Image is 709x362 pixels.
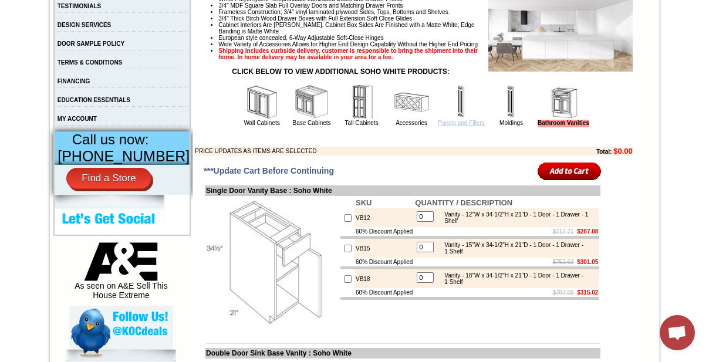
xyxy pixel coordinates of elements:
[577,289,598,296] b: $315.02
[538,161,602,181] input: Add to Cart
[444,84,479,120] img: Panels and Fillers
[170,53,200,66] td: Beachwood Oak Shaker
[244,84,279,120] img: Wall Cabinets
[394,84,429,120] img: Accessories
[63,53,99,66] td: [PERSON_NAME] Yellow Walnut
[577,259,598,265] b: $301.05
[58,78,90,84] a: FINANCING
[396,120,427,126] a: Accessories
[205,348,600,358] td: Double Door Sink Base Vanity : Soho White
[596,148,612,155] b: Total:
[354,208,414,227] td: VB12
[218,35,383,41] span: European style concealed, 6-Way Adjustable Soft-Close Hinges
[344,84,379,120] img: Tall Cabinets
[58,116,97,122] a: MY ACCOUNT
[538,120,589,127] a: Bathroom Vanities
[354,239,414,258] td: VB15
[294,84,329,120] img: Base Cabinets
[58,3,101,9] a: TESTIMONIALS
[354,258,414,266] td: 60% Discount Applied
[218,2,403,9] span: 3/4" MDF Square Slab Full Overlay Doors and Matching Drawer Fronts
[293,120,331,126] a: Base Cabinets
[58,59,123,66] a: TERMS & CONDITIONS
[58,22,112,28] a: DESIGN SERVICES
[354,269,414,288] td: VB18
[354,288,414,297] td: 60% Discount Applied
[58,148,190,164] span: [PHONE_NUMBER]
[58,97,130,103] a: EDUCATION ESSENTIALS
[69,242,173,306] div: As seen on A&E Sell This House Extreme
[499,120,523,126] a: Moldings
[204,166,334,175] span: ***Update Cart Before Continuing
[494,84,529,120] img: Moldings
[218,22,474,35] span: Cabinet Interiors Are [PERSON_NAME]. Cabinet Box Sides Are Finished with a Matte White; Edge Band...
[232,67,449,76] strong: CLICK BELOW TO VIEW ADDITIONAL SOHO WHITE PRODUCTS:
[613,147,633,155] b: $0.00
[415,198,512,207] b: QUANTITY / DESCRIPTION
[438,120,484,126] a: Panels and Fillers
[72,131,149,147] span: Call us now:
[218,48,478,60] strong: Shipping includes curbside delivery, customer is responsible to bring the shipment into their hom...
[32,53,62,65] td: Alabaster Shaker
[201,53,231,65] td: Bellmonte Maple
[438,242,596,255] div: Vanity - 15"W x 34-1/2"H x 21"D - 1 Door - 1 Drawer - 1 Shelf
[345,120,378,126] a: Tall Cabinets
[553,289,574,296] s: $787.55
[101,53,137,66] td: [PERSON_NAME] White Shaker
[546,84,581,120] img: Bathroom Vanities
[206,197,338,329] img: Single Door Vanity Base
[5,5,119,36] body: Alpha channel not supported: images/W0936_cnc_2.1.jpg.png
[244,120,279,126] a: Wall Cabinets
[58,40,124,47] a: DOOR SAMPLE POLICY
[438,272,596,285] div: Vanity - 18"W x 34-1/2"H x 21"D - 1 Door - 1 Drawer - 1 Shelf
[218,9,450,15] span: Frameless Construction; 3/4" vinyl laminated plywood Sides, Tops, Bottoms and Shelves.
[577,228,598,235] b: $287.08
[205,185,600,196] td: Single Door Vanity Base : Soho White
[66,168,151,189] a: Find a Store
[138,53,168,65] td: Baycreek Gray
[660,315,695,350] div: Open chat
[195,147,532,155] td: PRICE UPDATES AS ITEMS ARE SELECTED
[553,228,574,235] s: $717.71
[218,41,478,48] span: Wide Variety of Accessories Allows for Higher End Design Capability Without the Higher End Pricing
[354,227,414,236] td: 60% Discount Applied
[356,198,372,207] b: SKU
[5,5,55,15] b: FPDF error:
[438,211,596,224] div: Vanity - 12"W x 34-1/2"H x 21"D - 1 Door - 1 Drawer - 1 Shelf
[218,15,412,22] span: 3/4" Thick Birch Wood Drawer Boxes with Full Extension Soft Close Glides
[553,259,574,265] s: $752.63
